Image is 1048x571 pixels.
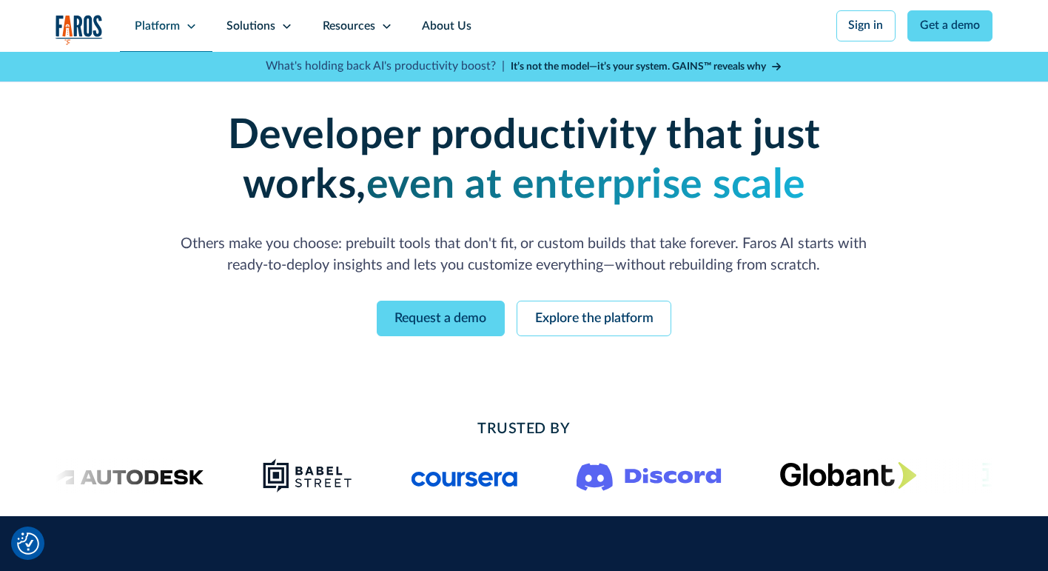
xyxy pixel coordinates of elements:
[17,532,39,555] img: Revisit consent button
[17,532,39,555] button: Cookie Settings
[263,458,353,492] img: Babel Street logo png
[517,301,671,336] a: Explore the platform
[173,418,876,441] h2: Trusted By
[366,164,806,206] strong: even at enterprise scale
[836,10,896,41] a: Sign in
[511,61,766,72] strong: It’s not the model—it’s your system. GAINS™ reveals why
[52,465,204,485] img: Logo of the design software company Autodesk.
[226,18,275,36] div: Solutions
[56,15,102,45] img: Logo of the analytics and reporting company Faros.
[907,10,992,41] a: Get a demo
[228,115,821,205] strong: Developer productivity that just works,
[323,18,375,36] div: Resources
[266,58,505,76] p: What's holding back AI's productivity boost? |
[511,59,782,75] a: It’s not the model—it’s your system. GAINS™ reveals why
[377,301,505,336] a: Request a demo
[576,460,721,491] img: Logo of the communication platform Discord.
[56,15,102,45] a: home
[173,233,876,277] p: Others make you choose: prebuilt tools that don't fit, or custom builds that take forever. Faros ...
[411,464,517,487] img: Logo of the online learning platform Coursera.
[135,18,180,36] div: Platform
[779,461,916,489] img: Globant's logo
